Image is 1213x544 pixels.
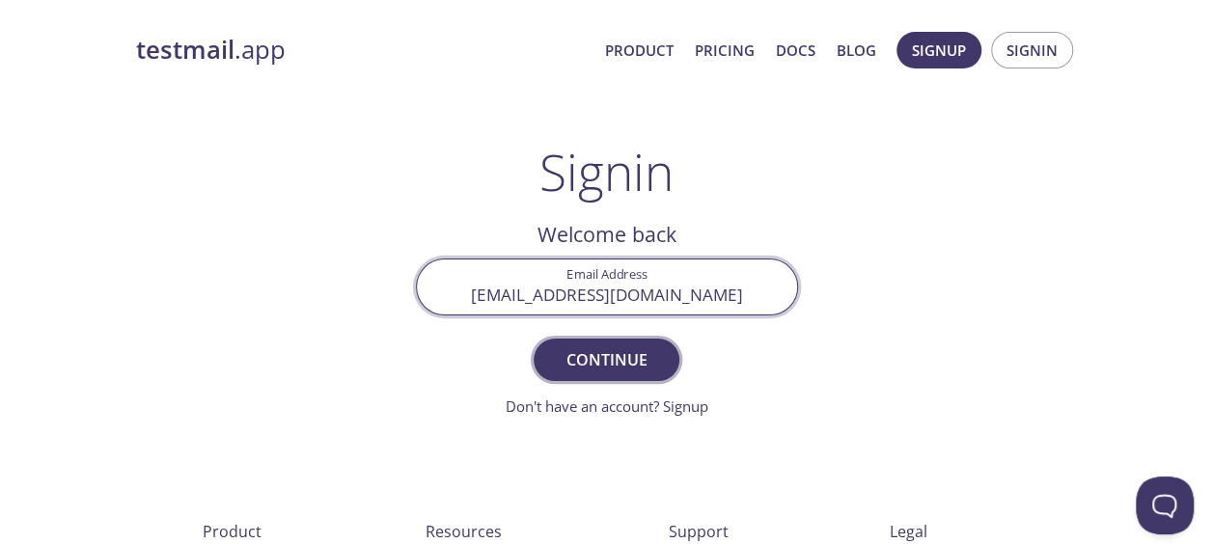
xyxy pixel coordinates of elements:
span: Signin [1006,38,1058,63]
a: testmail.app [136,34,590,67]
h1: Signin [539,143,674,201]
strong: testmail [136,33,234,67]
iframe: Help Scout Beacon - Open [1136,476,1194,534]
span: Resources [426,521,502,542]
span: Continue [555,346,657,373]
button: Continue [534,339,678,381]
span: Product [203,521,262,542]
a: Don't have an account? Signup [506,396,708,416]
span: Signup [912,38,966,63]
a: Docs [776,38,815,63]
button: Signin [991,32,1073,68]
span: Support [669,521,729,542]
h2: Welcome back [416,218,798,251]
button: Signup [896,32,981,68]
a: Blog [837,38,876,63]
a: Pricing [695,38,755,63]
span: Legal [890,521,927,542]
a: Product [605,38,674,63]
